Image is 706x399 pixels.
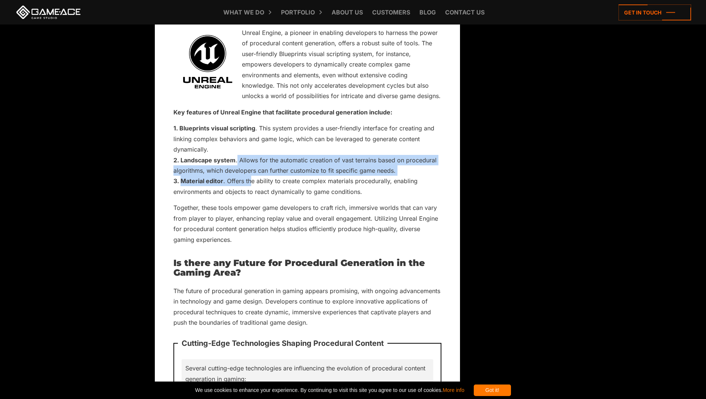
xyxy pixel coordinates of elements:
img: Unreal Engine logo [181,35,234,88]
li: . Offers the ability to create complex materials procedurally, enabling environments and objects ... [173,176,441,197]
strong: Landscape system [181,156,236,164]
p: The future of procedural generation in gaming appears promising, with ongoing advancements in tec... [173,286,441,328]
p: Key features of Unreal Engine that facilitate procedural generation include: [173,107,441,117]
li: . This system provides a user-friendly interface for creating and linking complex behaviors and g... [173,123,441,155]
a: More info [443,387,464,393]
strong: Material editor [181,177,223,185]
p: Unreal Engine, a pioneer in enabling developers to harness the power of procedural content genera... [173,27,441,101]
p: Together, these tools empower game developers to craft rich, immersive worlds that can vary from ... [173,202,441,245]
p: Cutting-Edge Technologies Shaping Procedural Content [178,333,387,354]
a: Get in touch [619,4,691,20]
li: . Allows for the automatic creation of vast terrains based on procedural algorithms, which develo... [173,155,441,176]
strong: Blueprints visual scripting [179,124,255,132]
p: Several cutting-edge technologies are influencing the evolution of procedural content generation ... [185,363,429,384]
h2: Is there any Future for Procedural Generation in the Gaming Area? [173,258,441,278]
span: We use cookies to enhance your experience. By continuing to visit this site you agree to our use ... [195,385,464,396]
div: Got it! [474,385,511,396]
